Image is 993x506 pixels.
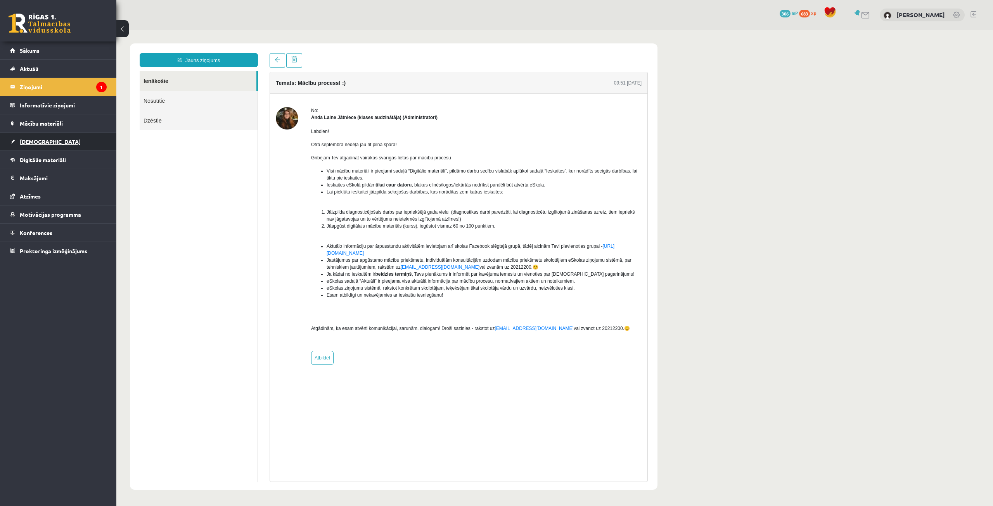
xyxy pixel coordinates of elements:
a: Konferences [10,224,107,242]
span: eSkolas sadaļā “Aktuāli” ir pieejama visa aktuālā informācija par mācību procesu, normatīvajiem a... [210,249,458,254]
span: Motivācijas programma [20,211,81,218]
legend: Maksājumi [20,169,107,187]
span: Otrā septembra nedēļa jau rit pilnā sparā! [195,112,280,117]
a: 683 xp [799,10,820,16]
a: Nosūtītie [23,61,141,81]
span: Lai piekļūtu ieskaitei jāizpilda sekojošas darbības, kas norādītas zem katras ieskaites: [210,159,387,165]
a: [EMAIL_ADDRESS][DOMAIN_NAME] [379,296,457,301]
span: Jautājumus par apgūstamo mācību priekšmetu, individuālām konsultācijām uzdodam mācību priekšmetu ... [210,228,515,240]
a: [PERSON_NAME] [896,11,945,19]
b: beidzies termiņš [259,242,295,247]
div: No: [195,77,525,84]
a: [DEMOGRAPHIC_DATA] [10,133,107,150]
a: [EMAIL_ADDRESS][DOMAIN_NAME] [284,235,363,240]
a: Digitālie materiāli [10,151,107,169]
span: 306 [780,10,791,17]
span: Konferences [20,229,52,236]
span: Sākums [20,47,40,54]
a: Motivācijas programma [10,206,107,223]
a: Maksājumi [10,169,107,187]
span: Labdien! [195,99,213,104]
span: [DEMOGRAPHIC_DATA] [20,138,81,145]
span: Aktuālo informāciju par ārpusstundu aktivitātēm ievietojam arī skolas Facebook slēgtajā grupā, tā... [210,214,498,226]
span: 😊 [416,235,422,240]
span: Jāizpilda diagnosticējošais darbs par iepriekšējā gada vielu (diagnostikas darbi paredzēti, lai d... [210,180,518,192]
a: Atbildēt [195,321,217,335]
i: 1 [96,82,107,92]
span: Digitālie materiāli [20,156,66,163]
a: Dzēstie [23,81,141,100]
span: 683 [799,10,810,17]
legend: Informatīvie ziņojumi [20,96,107,114]
legend: Ziņojumi [20,78,107,96]
span: Atgādinām, ka esam atvērti komunikācijai, sarunām, dialogam! Droši sazinies - rakstot uz vai zvan... [195,296,514,301]
span: Gribējām Tev atgādināt vairākas svarīgas lietas par mācību procesu – [195,125,339,131]
img: Anda Laine Jātniece (klases audzinātāja) [159,77,182,100]
h4: Temats: Mācību process! :) [159,50,229,56]
span: Mācību materiāli [20,120,63,127]
span: Ja kādai no ieskaitēm ir , Tavs pienākums ir informēt par kavējuma iemeslu un vienoties par [DEMO... [210,242,518,247]
b: tikai caur datoru [259,152,295,158]
div: 09:51 [DATE] [498,50,525,57]
span: Jāapgūst digitālais mācību materiāls (kurss), iegūstot vismaz 60 no 100 punktiem. [210,193,379,199]
a: Sākums [10,41,107,59]
a: Ziņojumi1 [10,78,107,96]
strong: Anda Laine Jātniece (klases audzinātāja) (Administratori) [195,85,321,90]
a: Mācību materiāli [10,114,107,132]
a: Jauns ziņojums [23,23,142,37]
span: Ieskaites eSkolā pildām , blakus cilnēs/logos/iekārtās nedrīkst paralēli būt atvērta eSkola. [210,152,429,158]
span: Esam atbildīgi un nekavējamies ar ieskaišu iesniegšanu! [210,262,327,268]
a: Atzīmes [10,187,107,205]
span: 😊 [508,296,514,301]
span: Aktuāli [20,65,38,72]
span: Atzīmes [20,193,41,200]
img: Vladislava Vlasova [884,12,891,19]
span: eSkolas ziņojumu sistēmā, rakstot konkrētam skolotājam, ieķeksējam tikai skolotāja vārdu un uzvār... [210,256,458,261]
a: Proktoringa izmēģinājums [10,242,107,260]
a: Informatīvie ziņojumi [10,96,107,114]
span: Proktoringa izmēģinājums [20,247,87,254]
a: Aktuāli [10,60,107,78]
span: xp [811,10,816,16]
a: Rīgas 1. Tālmācības vidusskola [9,14,71,33]
span: Visi mācību materiāli ir pieejami sadaļā “Digitālie materiāli”, pildāmo darbu secību vislabāk apl... [210,138,521,151]
a: 306 mP [780,10,798,16]
span: mP [792,10,798,16]
a: Ienākošie [23,41,140,61]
